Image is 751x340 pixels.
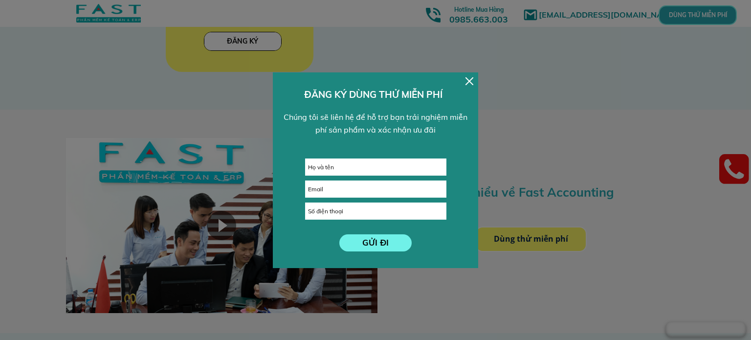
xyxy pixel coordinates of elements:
p: GỬI ĐI [339,234,412,251]
div: Chúng tôi sẽ liên hệ để hỗ trợ bạn trải nghiệm miễn phí sản phẩm và xác nhận ưu đãi [279,111,472,136]
input: Số điện thoại [306,203,446,219]
h3: ĐĂNG KÝ DÙNG THỬ MIỄN PHÍ [304,87,447,102]
input: Họ và tên [306,159,446,175]
input: Email [306,181,446,197]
